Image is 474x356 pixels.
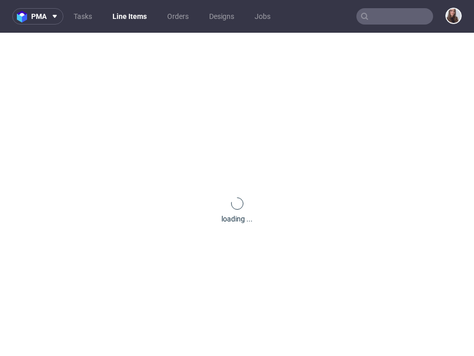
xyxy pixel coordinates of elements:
[67,8,98,25] a: Tasks
[17,11,31,23] img: logo
[106,8,153,25] a: Line Items
[161,8,195,25] a: Orders
[12,8,63,25] button: pma
[203,8,240,25] a: Designs
[31,13,47,20] span: pma
[249,8,277,25] a: Jobs
[221,214,253,224] div: loading ...
[446,9,461,23] img: Sandra Beśka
